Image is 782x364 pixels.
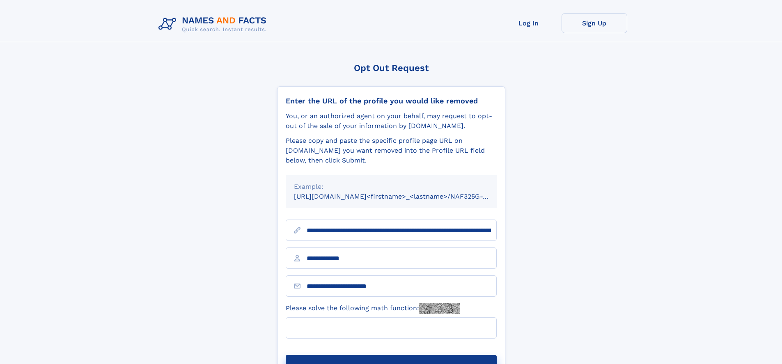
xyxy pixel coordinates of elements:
div: You, or an authorized agent on your behalf, may request to opt-out of the sale of your informatio... [286,111,497,131]
img: Logo Names and Facts [155,13,273,35]
small: [URL][DOMAIN_NAME]<firstname>_<lastname>/NAF325G-xxxxxxxx [294,192,512,200]
a: Sign Up [562,13,627,33]
div: Enter the URL of the profile you would like removed [286,96,497,105]
a: Log In [496,13,562,33]
label: Please solve the following math function: [286,303,460,314]
div: Please copy and paste the specific profile page URL on [DOMAIN_NAME] you want removed into the Pr... [286,136,497,165]
div: Example: [294,182,488,192]
div: Opt Out Request [277,63,505,73]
